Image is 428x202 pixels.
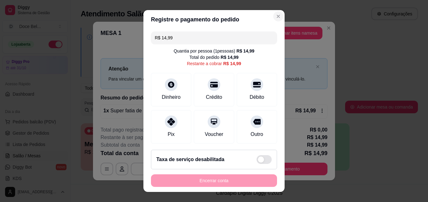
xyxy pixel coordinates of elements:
[205,131,223,138] div: Voucher
[250,93,264,101] div: Débito
[189,54,239,60] div: Total do pedido
[156,156,224,163] h2: Taxa de serviço desabilitada
[162,93,181,101] div: Dinheiro
[187,60,241,67] div: Restante a cobrar
[223,60,241,67] div: R$ 14,99
[174,48,254,54] div: Quantia por pessoa ( 1 pessoas)
[236,48,254,54] div: R$ 14,99
[168,131,175,138] div: Pix
[221,54,239,60] div: R$ 14,99
[155,31,273,44] input: Ex.: hambúrguer de cordeiro
[273,11,283,21] button: Close
[251,131,263,138] div: Outro
[143,10,285,29] header: Registre o pagamento do pedido
[206,93,222,101] div: Crédito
